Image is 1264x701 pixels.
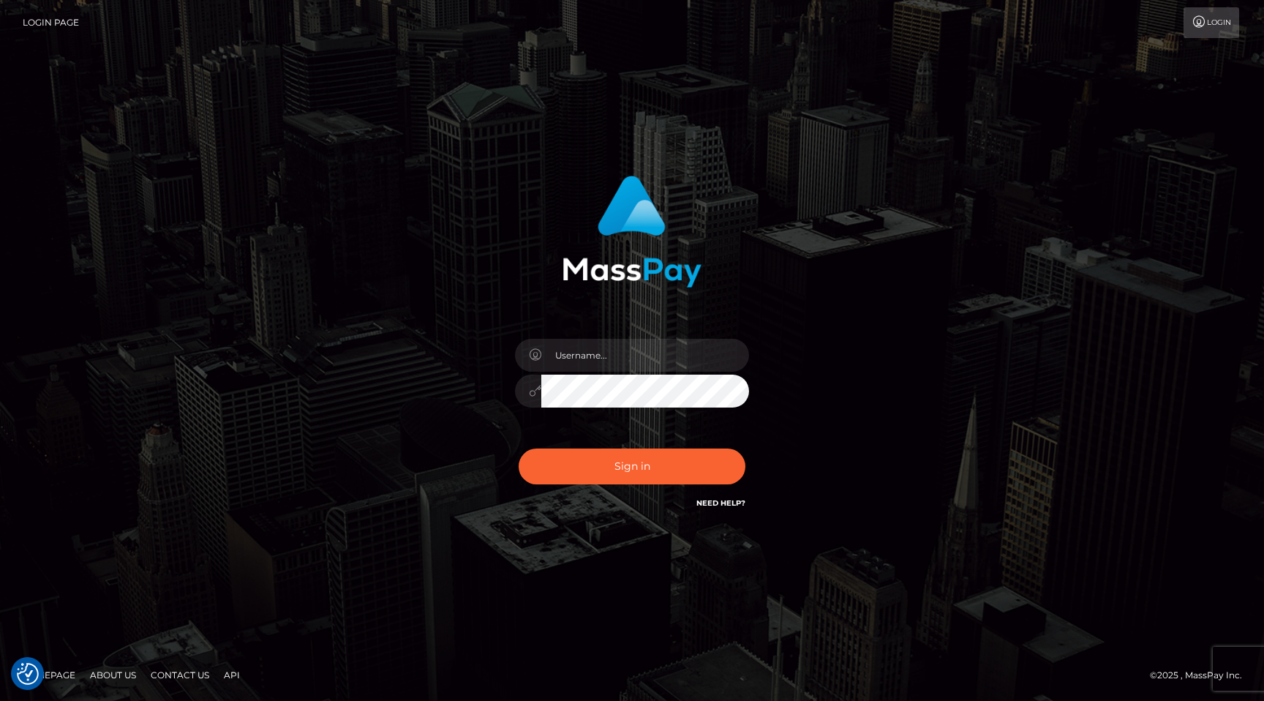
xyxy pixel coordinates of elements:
[563,176,701,288] img: MassPay Login
[541,339,749,372] input: Username...
[84,664,142,686] a: About Us
[696,498,745,508] a: Need Help?
[17,663,39,685] img: Revisit consent button
[16,664,81,686] a: Homepage
[1150,667,1253,683] div: © 2025 , MassPay Inc.
[218,664,246,686] a: API
[17,663,39,685] button: Consent Preferences
[145,664,215,686] a: Contact Us
[519,449,745,484] button: Sign in
[1184,7,1239,38] a: Login
[23,7,79,38] a: Login Page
